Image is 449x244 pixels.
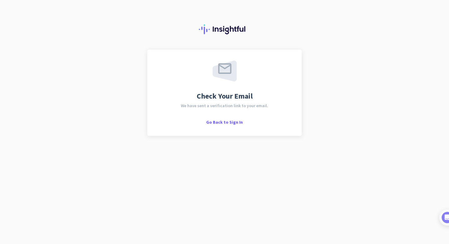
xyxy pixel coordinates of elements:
[181,103,268,108] span: We have sent a verification link to your email.
[206,119,243,125] span: Go Back to Sign In
[197,92,253,100] span: Check Your Email
[213,61,237,81] img: email-sent
[199,24,250,34] img: Insightful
